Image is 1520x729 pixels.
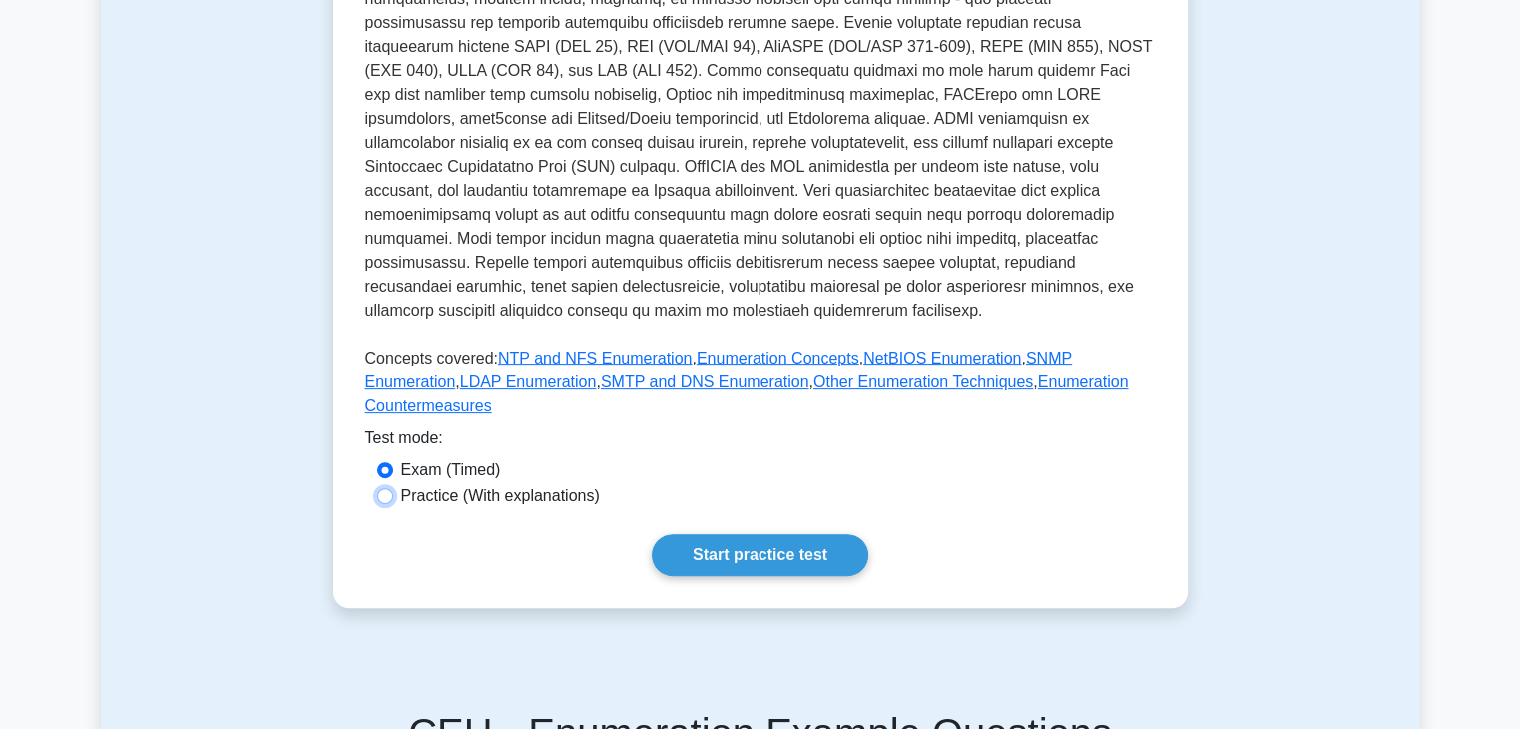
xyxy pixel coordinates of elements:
[652,534,868,576] a: Start practice test
[813,373,1033,390] a: Other Enumeration Techniques
[365,426,1156,458] div: Test mode:
[498,350,692,366] a: NTP and NFS Enumeration
[460,373,597,390] a: LDAP Enumeration
[697,350,859,366] a: Enumeration Concepts
[401,458,501,482] label: Exam (Timed)
[365,347,1156,426] p: Concepts covered: , , , , , , ,
[863,350,1021,366] a: NetBIOS Enumeration
[401,484,600,508] label: Practice (With explanations)
[601,373,809,390] a: SMTP and DNS Enumeration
